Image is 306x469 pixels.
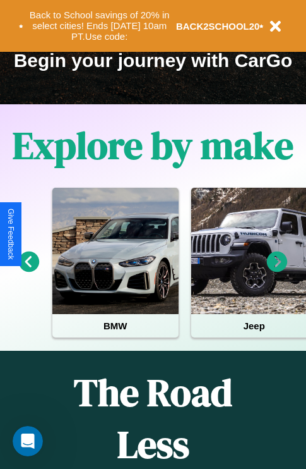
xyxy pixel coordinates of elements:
h4: BMW [52,314,179,338]
h1: Explore by make [13,119,293,171]
button: Back to School savings of 20% in select cities! Ends [DATE] 10am PT.Use code: [23,6,176,46]
iframe: Intercom live chat [13,426,43,456]
div: Give Feedback [6,209,15,260]
b: BACK2SCHOOL20 [176,21,260,32]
